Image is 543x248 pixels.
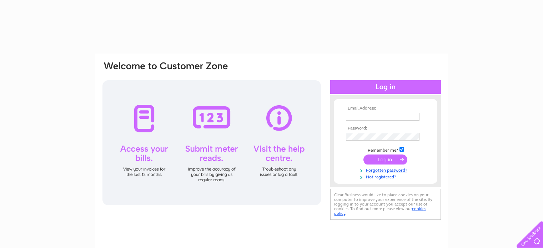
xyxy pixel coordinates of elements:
th: Password: [344,126,427,131]
a: Not registered? [346,173,427,180]
input: Submit [363,155,407,165]
a: Forgotten password? [346,166,427,173]
a: cookies policy [334,206,426,216]
th: Email Address: [344,106,427,111]
td: Remember me? [344,146,427,153]
div: Clear Business would like to place cookies on your computer to improve your experience of the sit... [330,189,441,220]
